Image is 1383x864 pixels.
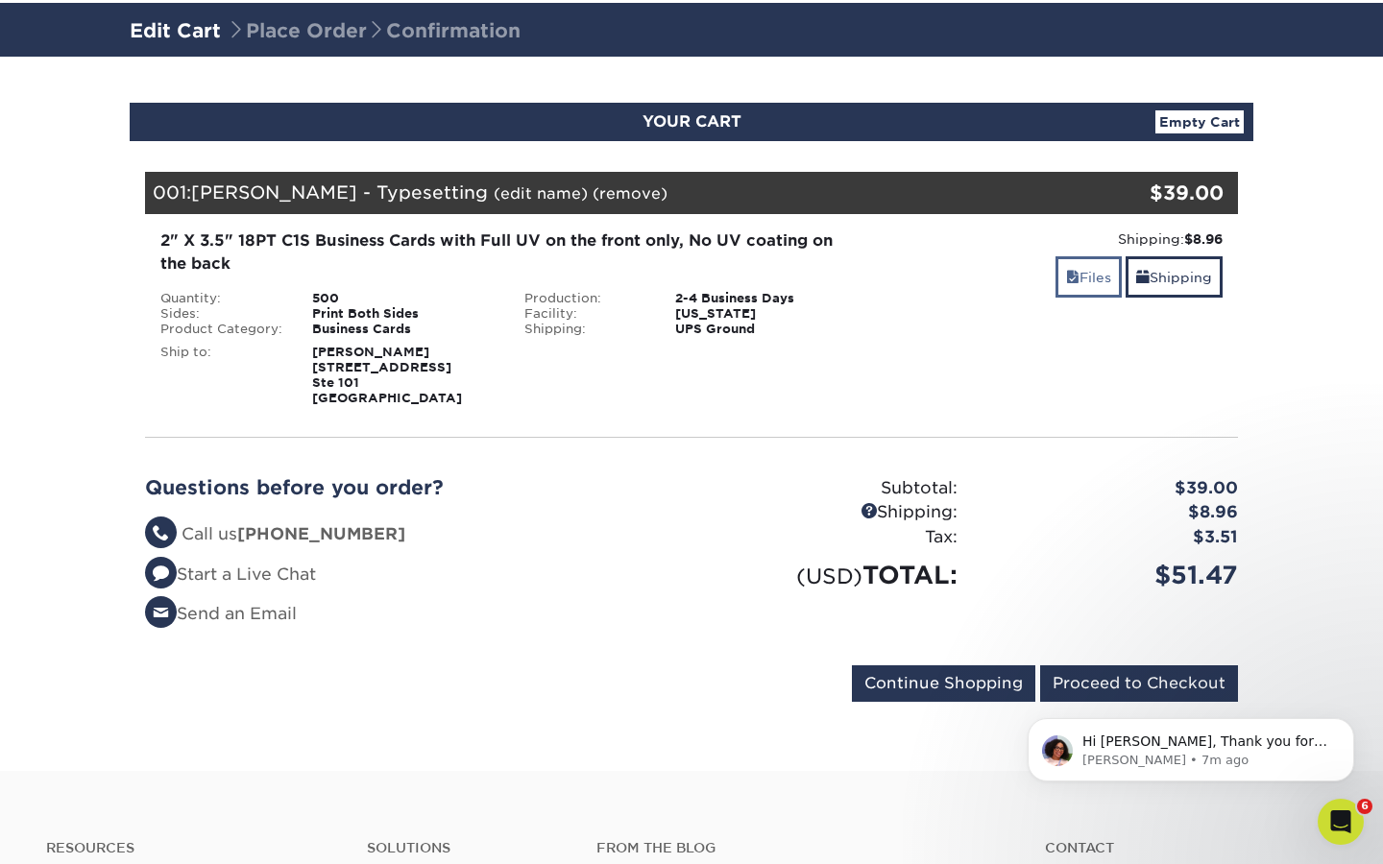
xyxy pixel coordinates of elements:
div: $8.96 [972,500,1252,525]
div: Shipping: [691,500,972,525]
a: Contact [1045,840,1337,856]
strong: [PHONE_NUMBER] [237,524,405,543]
span: YOUR CART [643,112,741,131]
a: Shipping [1126,256,1223,298]
small: (USD) [796,564,862,588]
iframe: Google Customer Reviews [5,805,163,857]
div: Facility: [510,306,662,322]
div: Tax: [691,525,972,550]
a: (edit name) [494,184,588,203]
h4: From the Blog [596,840,994,856]
a: Files [1055,256,1122,298]
div: Sides: [146,306,298,322]
div: 500 [298,291,510,306]
div: $3.51 [972,525,1252,550]
a: (remove) [593,184,667,203]
div: 2-4 Business Days [661,291,873,306]
strong: $8.96 [1184,231,1223,247]
a: Start a Live Chat [145,564,316,584]
div: Shipping: [887,229,1223,249]
li: Call us [145,522,677,547]
a: Edit Cart [130,19,221,42]
div: TOTAL: [691,557,972,593]
input: Proceed to Checkout [1040,665,1238,702]
div: 2" X 3.5" 18PT C1S Business Cards with Full UV on the front only, No UV coating on the back [160,229,859,276]
div: Shipping: [510,322,662,337]
span: [PERSON_NAME] - Typesetting [191,181,488,203]
iframe: Intercom live chat [1318,799,1364,845]
div: UPS Ground [661,322,873,337]
input: Continue Shopping [852,665,1035,702]
div: $51.47 [972,557,1252,593]
h4: Resources [46,840,338,856]
div: 001: [145,172,1055,214]
div: Subtotal: [691,476,972,501]
span: files [1066,270,1080,285]
div: Production: [510,291,662,306]
div: Business Cards [298,322,510,337]
div: Ship to: [146,345,298,406]
div: $39.00 [972,476,1252,501]
span: 6 [1357,799,1372,814]
iframe: Intercom notifications message [999,678,1383,812]
div: Quantity: [146,291,298,306]
div: Product Category: [146,322,298,337]
strong: [PERSON_NAME] [STREET_ADDRESS] Ste 101 [GEOGRAPHIC_DATA] [312,345,462,405]
span: shipping [1136,270,1150,285]
h2: Questions before you order? [145,476,677,499]
h4: Solutions [367,840,568,856]
div: $39.00 [1055,179,1224,207]
a: Send an Email [145,604,297,623]
span: Place Order Confirmation [227,19,521,42]
a: Empty Cart [1155,110,1244,133]
div: Print Both Sides [298,306,510,322]
div: [US_STATE] [661,306,873,322]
